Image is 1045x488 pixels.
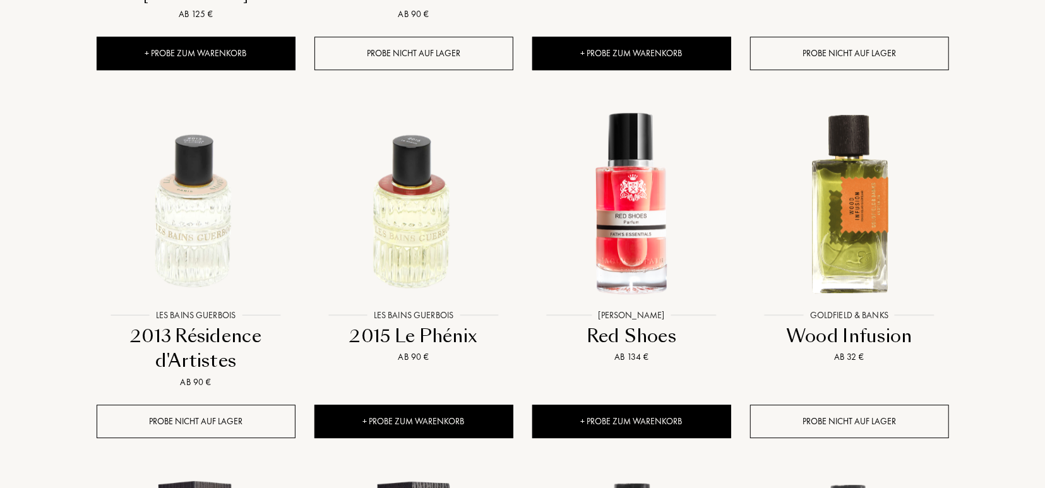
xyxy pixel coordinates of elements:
div: + Probe zum Warenkorb [532,405,731,438]
img: Wood Infusion Goldfield & Banks [751,106,948,302]
div: Ab 90 € [319,350,508,364]
img: 2015 Le Phénix Les Bains Guerbois [316,106,512,302]
div: Ab 134 € [537,350,726,364]
a: Wood Infusion Goldfield & BanksGoldfield & BanksWood InfusionAb 32 € [750,92,949,380]
img: Red Shoes Jacques Fath [534,106,730,302]
a: 2013 Résidence d'Artistes Les Bains GuerboisLes Bains Guerbois2013 Résidence d'ArtistesAb 90 € [97,92,296,405]
div: 2013 Résidence d'Artistes [102,324,290,374]
div: Probe nicht auf Lager [750,405,949,438]
div: Probe nicht auf Lager [750,37,949,70]
div: Probe nicht auf Lager [314,37,513,70]
a: Red Shoes Jacques Fath[PERSON_NAME]Red ShoesAb 134 € [532,92,731,380]
div: Ab 90 € [319,8,508,21]
div: + Probe zum Warenkorb [97,37,296,70]
img: 2013 Résidence d'Artistes Les Bains Guerbois [98,106,294,302]
div: Ab 32 € [755,350,944,364]
div: + Probe zum Warenkorb [532,37,731,70]
div: Probe nicht auf Lager [97,405,296,438]
div: Ab 90 € [102,376,290,389]
div: Ab 125 € [102,8,290,21]
div: + Probe zum Warenkorb [314,405,513,438]
a: 2015 Le Phénix Les Bains GuerboisLes Bains Guerbois2015 Le PhénixAb 90 € [314,92,513,380]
